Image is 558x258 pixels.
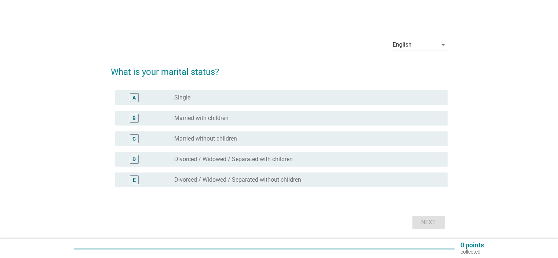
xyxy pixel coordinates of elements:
[460,248,484,255] p: collected
[132,115,136,122] div: B
[132,135,136,143] div: C
[111,58,448,79] h2: What is your marital status?
[439,40,448,49] i: arrow_drop_down
[174,115,229,122] label: Married with children
[132,94,136,102] div: A
[174,94,190,101] label: Single
[460,242,484,248] p: 0 points
[133,176,136,184] div: E
[132,156,136,163] div: D
[174,156,293,163] label: Divorced / Widowed / Separated with children
[174,176,301,183] label: Divorced / Widowed / Separated without children
[174,135,237,142] label: Married without children
[393,41,412,48] div: English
